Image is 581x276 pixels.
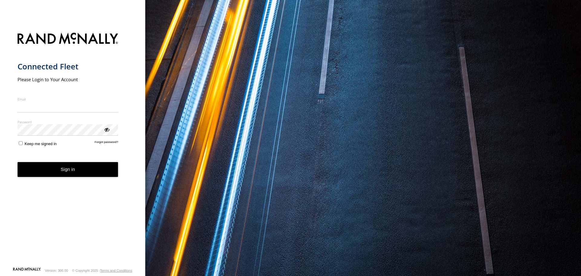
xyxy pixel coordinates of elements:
div: ViewPassword [103,126,110,132]
a: Terms and Conditions [100,269,132,272]
input: Keep me signed in [19,141,23,145]
div: Version: 306.00 [45,269,68,272]
img: Rand McNally [18,32,118,47]
span: Keep me signed in [25,141,57,146]
a: Visit our Website [13,268,41,274]
div: © Copyright 2025 - [72,269,132,272]
form: main [18,29,128,267]
h2: Please Login to Your Account [18,76,118,82]
h1: Connected Fleet [18,62,118,71]
label: Email [18,97,118,101]
label: Password [18,120,118,124]
button: Sign in [18,162,118,177]
a: Forgot password? [95,140,118,146]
